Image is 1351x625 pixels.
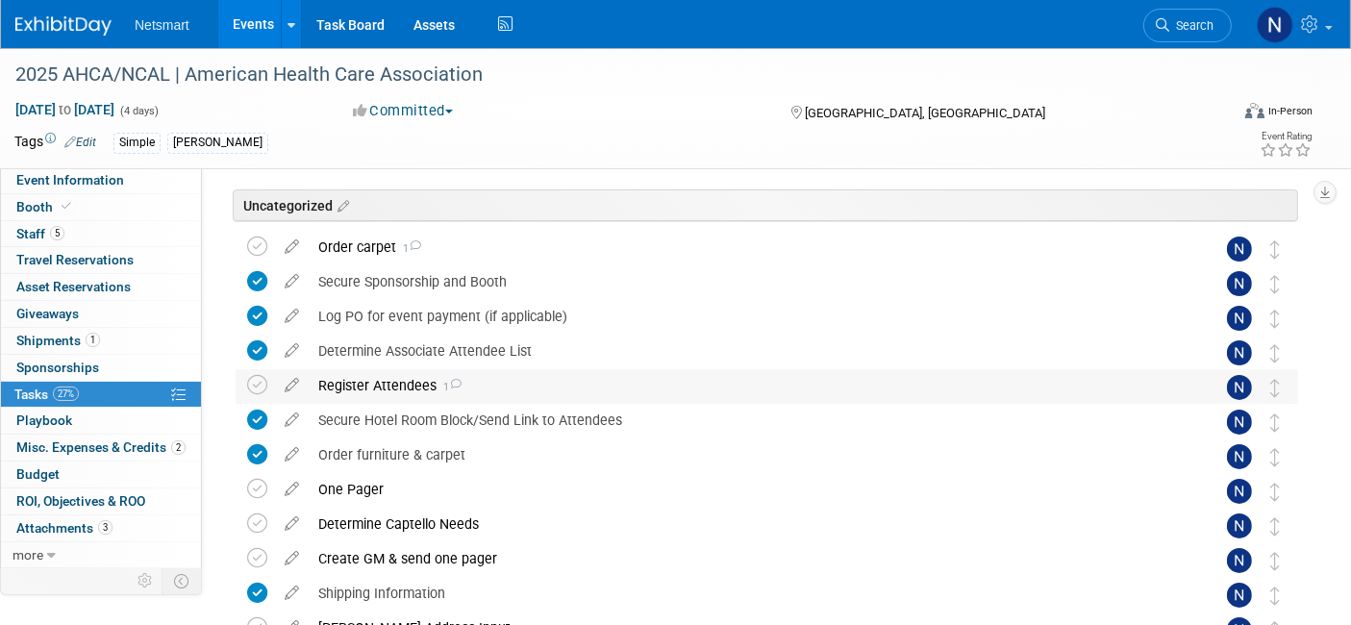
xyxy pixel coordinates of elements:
[309,369,1188,402] div: Register Attendees
[275,515,309,533] a: edit
[16,493,145,509] span: ROI, Objectives & ROO
[1,408,201,434] a: Playbook
[135,17,189,33] span: Netsmart
[113,133,161,153] div: Simple
[309,473,1188,506] div: One Pager
[86,333,100,347] span: 1
[16,172,124,187] span: Event Information
[1270,379,1280,397] i: Move task
[14,132,96,154] td: Tags
[16,520,113,536] span: Attachments
[50,226,64,240] span: 5
[1,382,201,408] a: Tasks27%
[346,101,461,121] button: Committed
[333,195,349,214] a: Edit sections
[275,377,309,394] a: edit
[1227,513,1252,538] img: Nina Finn
[56,102,74,117] span: to
[62,201,71,212] i: Booth reservation complete
[1270,310,1280,328] i: Move task
[1270,275,1280,293] i: Move task
[16,466,60,482] span: Budget
[16,199,75,214] span: Booth
[171,440,186,455] span: 2
[233,189,1298,221] div: Uncategorized
[275,550,309,567] a: edit
[275,308,309,325] a: edit
[98,520,113,535] span: 3
[64,136,96,149] a: Edit
[396,242,421,255] span: 1
[309,335,1188,367] div: Determine Associate Attendee List
[1270,344,1280,362] i: Move task
[1,515,201,541] a: Attachments3
[1267,104,1313,118] div: In-Person
[309,300,1188,333] div: Log PO for event payment (if applicable)
[53,387,79,401] span: 27%
[1270,552,1280,570] i: Move task
[1,355,201,381] a: Sponsorships
[309,577,1188,610] div: Shipping Information
[275,585,309,602] a: edit
[1227,237,1252,262] img: Nina Finn
[275,238,309,256] a: edit
[309,404,1188,437] div: Secure Hotel Room Block/Send Link to Attendees
[16,333,100,348] span: Shipments
[16,252,134,267] span: Travel Reservations
[275,481,309,498] a: edit
[1227,375,1252,400] img: Nina Finn
[275,412,309,429] a: edit
[1,542,201,568] a: more
[1,301,201,327] a: Giveaways
[1227,583,1252,608] img: Nina Finn
[1260,132,1312,141] div: Event Rating
[1270,517,1280,536] i: Move task
[1227,444,1252,469] img: Nina Finn
[1245,103,1264,118] img: Format-Inperson.png
[1227,306,1252,331] img: Nina Finn
[1257,7,1293,43] img: Nina Finn
[275,446,309,463] a: edit
[15,16,112,36] img: ExhibitDay
[1,435,201,461] a: Misc. Expenses & Credits2
[309,542,1188,575] div: Create GM & send one pager
[1227,340,1252,365] img: Nina Finn
[14,101,115,118] span: [DATE] [DATE]
[1227,548,1252,573] img: Nina Finn
[1,221,201,247] a: Staff5
[275,273,309,290] a: edit
[309,438,1188,471] div: Order furniture & carpet
[1227,410,1252,435] img: Nina Finn
[1270,240,1280,259] i: Move task
[1270,483,1280,501] i: Move task
[1,462,201,487] a: Budget
[1,274,201,300] a: Asset Reservations
[275,342,309,360] a: edit
[1,247,201,273] a: Travel Reservations
[14,387,79,402] span: Tasks
[167,133,268,153] div: [PERSON_NAME]
[1227,479,1252,504] img: Nina Finn
[309,508,1188,540] div: Determine Captello Needs
[1227,271,1252,296] img: Nina Finn
[1270,448,1280,466] i: Move task
[1143,9,1232,42] a: Search
[163,568,202,593] td: Toggle Event Tabs
[1,488,201,514] a: ROI, Objectives & ROO
[129,568,163,593] td: Personalize Event Tab Strip
[16,439,186,455] span: Misc. Expenses & Credits
[16,226,64,241] span: Staff
[1169,18,1213,33] span: Search
[309,231,1188,263] div: Order carpet
[9,58,1202,92] div: 2025 AHCA/NCAL | American Health Care Association
[1,328,201,354] a: Shipments1
[1,194,201,220] a: Booth
[16,360,99,375] span: Sponsorships
[309,265,1188,298] div: Secure Sponsorship and Booth
[16,306,79,321] span: Giveaways
[805,106,1045,120] span: [GEOGRAPHIC_DATA], [GEOGRAPHIC_DATA]
[1270,413,1280,432] i: Move task
[1,167,201,193] a: Event Information
[16,279,131,294] span: Asset Reservations
[437,381,462,393] span: 1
